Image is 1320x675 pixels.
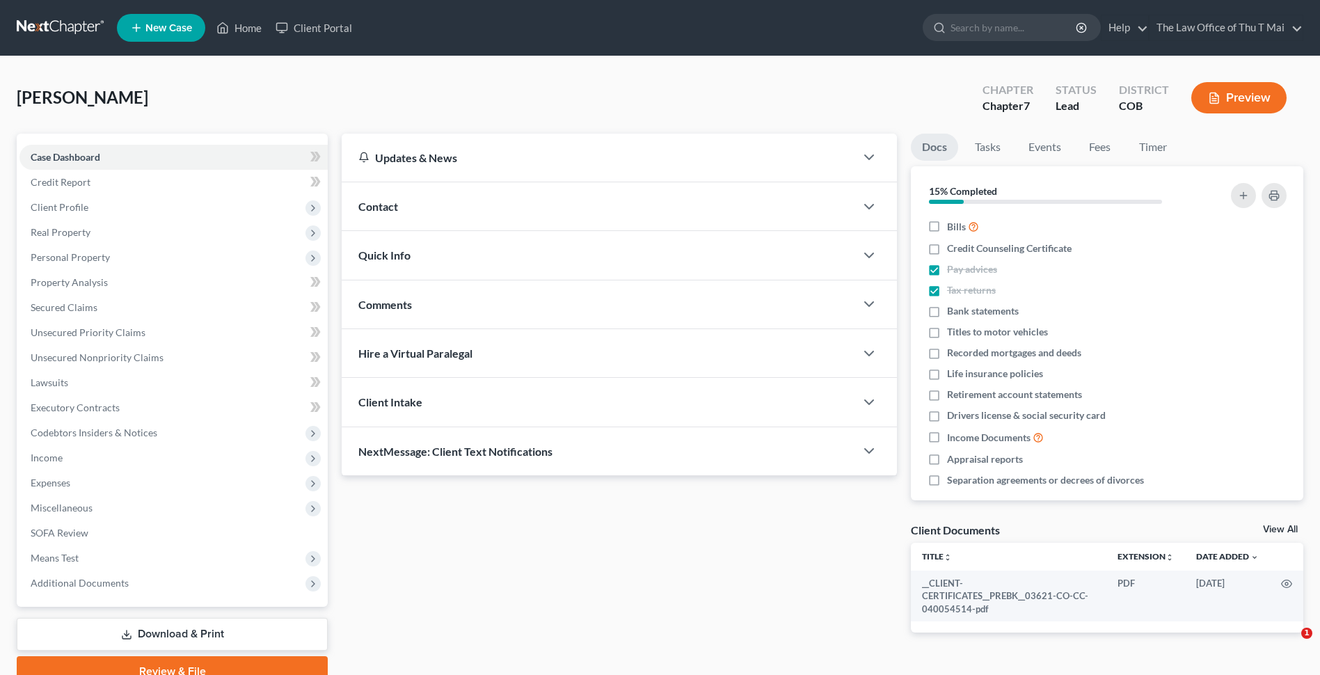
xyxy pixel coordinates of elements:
strong: 15% Completed [929,185,997,197]
span: Client Intake [358,395,422,408]
div: Chapter [983,82,1033,98]
span: Client Profile [31,201,88,213]
a: View All [1263,525,1298,534]
span: New Case [145,23,192,33]
a: Unsecured Priority Claims [19,320,328,345]
span: Additional Documents [31,577,129,589]
span: 1 [1301,628,1312,639]
span: Hire a Virtual Paralegal [358,347,472,360]
span: 7 [1024,99,1030,112]
span: Codebtors Insiders & Notices [31,427,157,438]
span: Unsecured Priority Claims [31,326,145,338]
span: Executory Contracts [31,402,120,413]
div: Client Documents [911,523,1000,537]
a: Credit Report [19,170,328,195]
span: Separation agreements or decrees of divorces [947,473,1144,487]
span: Income [31,452,63,463]
span: SOFA Review [31,527,88,539]
span: Personal Property [31,251,110,263]
span: Real Property [31,226,90,238]
a: Tasks [964,134,1012,161]
span: Credit Counseling Certificate [947,241,1072,255]
a: Extensionunfold_more [1118,551,1174,562]
span: Bills [947,220,966,234]
a: Events [1017,134,1072,161]
input: Search by name... [951,15,1078,40]
span: Property Analysis [31,276,108,288]
a: Download & Print [17,618,328,651]
span: Miscellaneous [31,502,93,514]
span: Appraisal reports [947,452,1023,466]
div: Lead [1056,98,1097,114]
a: Fees [1078,134,1122,161]
span: Credit Report [31,176,90,188]
button: Preview [1191,82,1287,113]
a: Timer [1128,134,1178,161]
span: Recorded mortgages and deeds [947,346,1081,360]
span: Secured Claims [31,301,97,313]
a: The Law Office of Thu T Mai [1150,15,1303,40]
td: __CLIENT-CERTIFICATES__PREBK__03621-CO-CC-040054514-pdf [911,571,1106,621]
iframe: Intercom live chat [1273,628,1306,661]
span: [PERSON_NAME] [17,87,148,107]
td: [DATE] [1185,571,1270,621]
span: Case Dashboard [31,151,100,163]
div: Updates & News [358,150,838,165]
span: Drivers license & social security card [947,408,1106,422]
a: Lawsuits [19,370,328,395]
span: NextMessage: Client Text Notifications [358,445,552,458]
div: Chapter [983,98,1033,114]
span: Income Documents [947,431,1031,445]
a: Property Analysis [19,270,328,295]
span: Unsecured Nonpriority Claims [31,351,164,363]
span: Expenses [31,477,70,489]
span: Comments [358,298,412,311]
a: Case Dashboard [19,145,328,170]
a: Executory Contracts [19,395,328,420]
span: Lawsuits [31,376,68,388]
span: Means Test [31,552,79,564]
span: Retirement account statements [947,388,1082,402]
a: Help [1102,15,1148,40]
div: COB [1119,98,1169,114]
td: PDF [1106,571,1185,621]
a: Secured Claims [19,295,328,320]
i: unfold_more [1166,553,1174,562]
a: SOFA Review [19,521,328,546]
a: Date Added expand_more [1196,551,1259,562]
span: Life insurance policies [947,367,1043,381]
span: Bank statements [947,304,1019,318]
a: Docs [911,134,958,161]
a: Client Portal [269,15,359,40]
i: unfold_more [944,553,952,562]
a: Unsecured Nonpriority Claims [19,345,328,370]
span: Titles to motor vehicles [947,325,1048,339]
div: Status [1056,82,1097,98]
a: Home [209,15,269,40]
span: Tax returns [947,283,996,297]
span: Contact [358,200,398,213]
a: Titleunfold_more [922,551,952,562]
i: expand_more [1250,553,1259,562]
span: Quick Info [358,248,411,262]
span: Pay advices [947,262,997,276]
div: District [1119,82,1169,98]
